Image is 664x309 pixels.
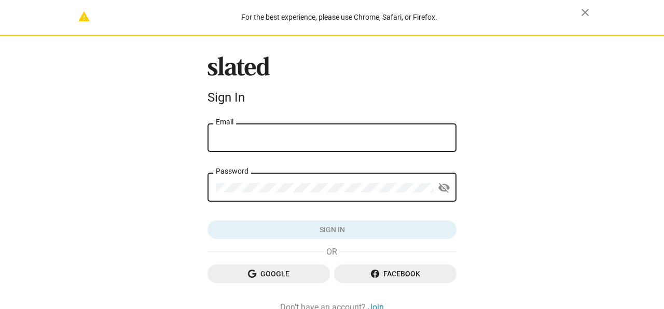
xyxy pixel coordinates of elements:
[208,90,457,105] div: Sign In
[434,178,454,199] button: Show password
[78,10,90,23] mat-icon: warning
[208,57,457,109] sl-branding: Sign In
[579,6,591,19] mat-icon: close
[334,264,457,283] button: Facebook
[438,180,450,196] mat-icon: visibility_off
[342,264,448,283] span: Facebook
[216,264,322,283] span: Google
[98,10,581,24] div: For the best experience, please use Chrome, Safari, or Firefox.
[208,264,330,283] button: Google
